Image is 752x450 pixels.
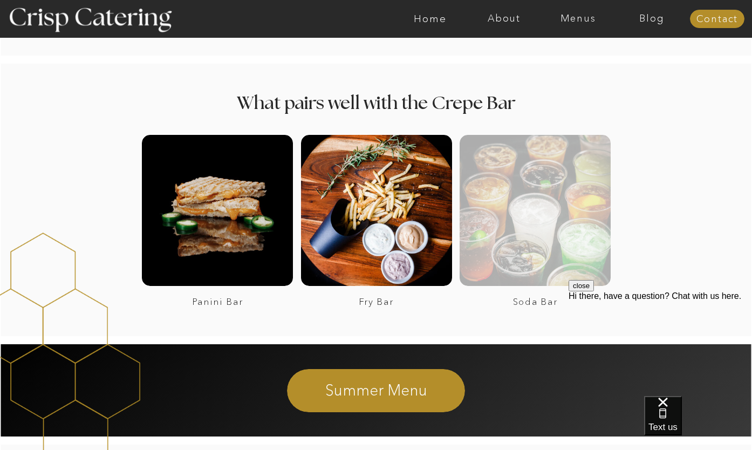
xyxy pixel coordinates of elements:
[467,13,541,24] a: About
[569,280,752,410] iframe: podium webchat widget prompt
[144,297,291,307] a: Panini Bar
[303,297,449,307] a: Fry Bar
[230,380,523,399] a: Summer Menu
[393,13,467,24] a: Home
[541,13,615,24] a: Menus
[690,14,744,25] a: Contact
[176,94,577,115] h2: What pairs well with the Crepe Bar
[644,396,752,450] iframe: podium webchat widget bubble
[615,13,689,24] a: Blog
[462,297,609,307] a: Soda Bar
